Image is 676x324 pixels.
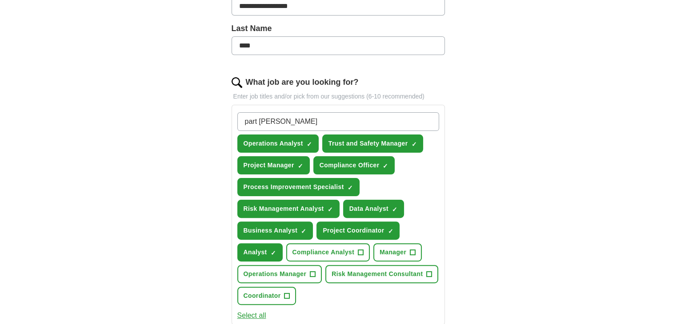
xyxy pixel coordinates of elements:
[244,291,281,300] span: Coordinator
[237,200,340,218] button: Risk Management Analyst✓
[244,161,294,170] span: Project Manager
[348,184,353,191] span: ✓
[237,221,313,240] button: Business Analyst✓
[325,265,438,283] button: Risk Management Consultant
[411,141,416,148] span: ✓
[232,92,445,101] p: Enter job titles and/or pick from our suggestions (6-10 recommended)
[301,228,306,235] span: ✓
[380,248,406,257] span: Manager
[271,249,276,257] span: ✓
[343,200,404,218] button: Data Analyst✓
[244,139,303,148] span: Operations Analyst
[244,204,324,213] span: Risk Management Analyst
[237,178,360,196] button: Process Improvement Specialist✓
[244,269,307,279] span: Operations Manager
[388,228,393,235] span: ✓
[244,226,298,235] span: Business Analyst
[232,23,445,35] label: Last Name
[316,221,400,240] button: Project Coordinator✓
[383,162,388,170] span: ✓
[237,134,319,153] button: Operations Analyst✓
[237,112,439,131] input: Type a job title and press enter
[392,206,397,213] span: ✓
[292,248,355,257] span: Compliance Analyst
[307,141,312,148] span: ✓
[349,204,389,213] span: Data Analyst
[328,139,408,148] span: Trust and Safety Manager
[246,76,359,88] label: What job are you looking for?
[237,265,322,283] button: Operations Manager
[332,269,423,279] span: Risk Management Consultant
[244,182,344,192] span: Process Improvement Specialist
[286,243,370,261] button: Compliance Analyst
[322,134,424,153] button: Trust and Safety Manager✓
[298,162,303,170] span: ✓
[373,243,422,261] button: Manager
[320,161,380,170] span: Compliance Officer
[237,287,296,305] button: Coordinator
[237,156,310,174] button: Project Manager✓
[232,77,242,88] img: search.png
[323,226,384,235] span: Project Coordinator
[244,248,267,257] span: Analyst
[328,206,333,213] span: ✓
[237,243,283,261] button: Analyst✓
[313,156,395,174] button: Compliance Officer✓
[237,310,266,321] button: Select all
